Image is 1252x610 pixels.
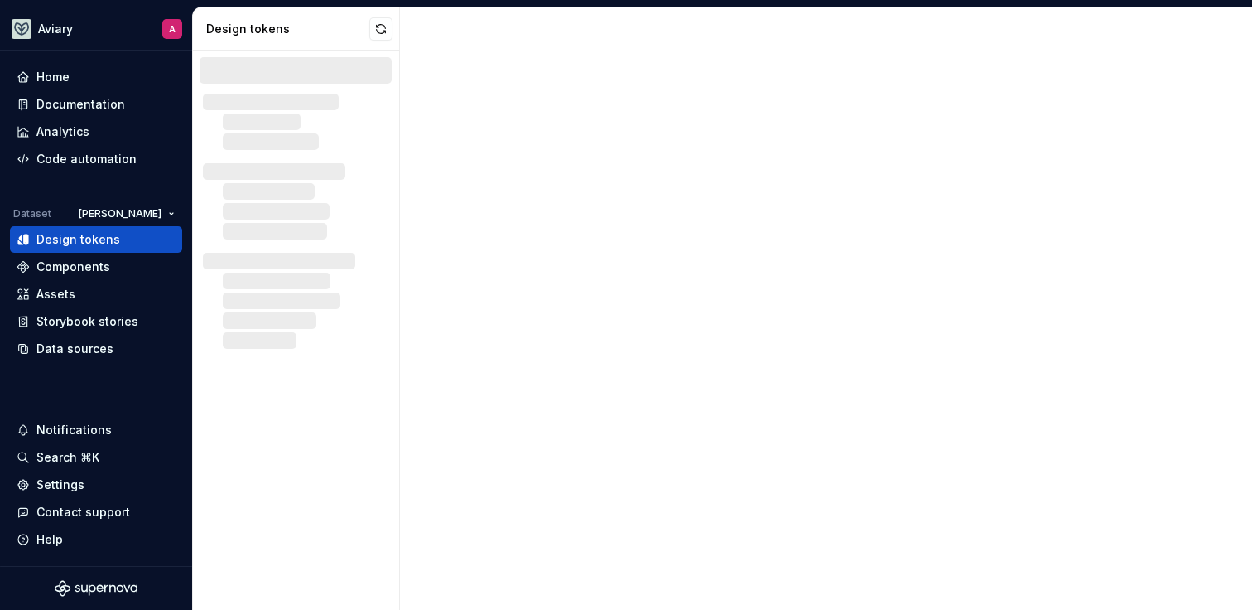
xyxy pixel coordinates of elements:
[36,504,130,520] div: Contact support
[10,254,182,280] a: Components
[13,207,51,220] div: Dataset
[10,146,182,172] a: Code automation
[169,22,176,36] div: A
[12,19,31,39] img: 256e2c79-9abd-4d59-8978-03feab5a3943.png
[36,259,110,275] div: Components
[36,286,75,303] div: Assets
[36,96,125,113] div: Documentation
[36,151,137,167] div: Code automation
[36,531,63,548] div: Help
[10,472,182,498] a: Settings
[10,119,182,145] a: Analytics
[36,449,99,466] div: Search ⌘K
[71,202,182,225] button: [PERSON_NAME]
[36,422,112,438] div: Notifications
[36,477,84,493] div: Settings
[10,308,182,335] a: Storybook stories
[36,69,70,85] div: Home
[3,11,189,46] button: AviaryA
[36,231,120,248] div: Design tokens
[79,207,161,220] span: [PERSON_NAME]
[36,313,138,330] div: Storybook stories
[36,123,89,140] div: Analytics
[55,580,137,597] svg: Supernova Logo
[38,21,73,37] div: Aviary
[10,444,182,471] button: Search ⌘K
[36,341,113,357] div: Data sources
[10,499,182,525] button: Contact support
[206,21,369,37] div: Design tokens
[10,336,182,362] a: Data sources
[10,526,182,553] button: Help
[10,417,182,443] button: Notifications
[10,281,182,307] a: Assets
[10,226,182,253] a: Design tokens
[10,64,182,90] a: Home
[10,91,182,118] a: Documentation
